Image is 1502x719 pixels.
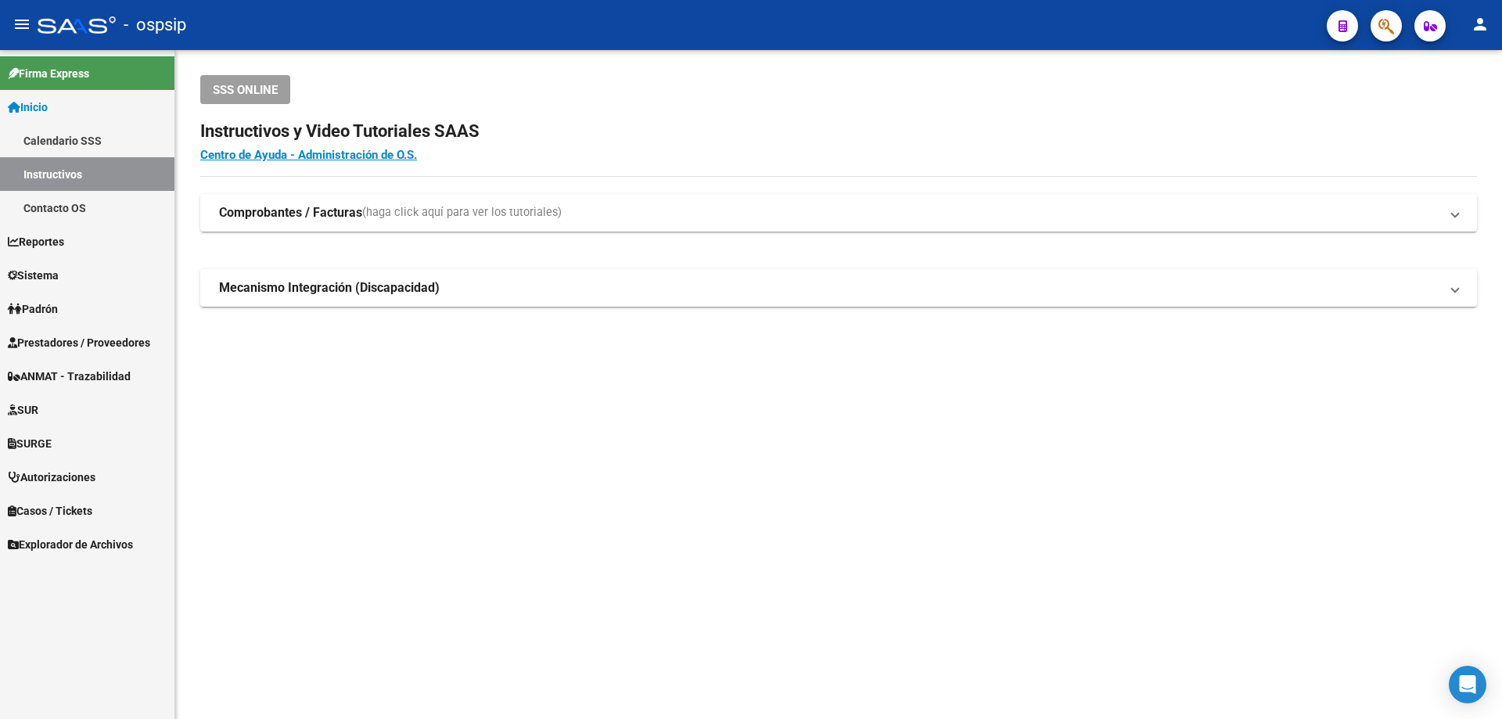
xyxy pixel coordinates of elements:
span: SUR [8,401,38,419]
span: Prestadores / Proveedores [8,334,150,351]
mat-expansion-panel-header: Mecanismo Integración (Discapacidad) [200,269,1477,307]
span: Padrón [8,300,58,318]
strong: Comprobantes / Facturas [219,204,362,221]
span: - ospsip [124,8,186,42]
div: Open Intercom Messenger [1449,666,1486,703]
span: Reportes [8,233,64,250]
span: ANMAT - Trazabilidad [8,368,131,385]
mat-expansion-panel-header: Comprobantes / Facturas(haga click aquí para ver los tutoriales) [200,194,1477,232]
button: SSS ONLINE [200,75,290,104]
span: Firma Express [8,65,89,82]
mat-icon: menu [13,15,31,34]
span: Explorador de Archivos [8,536,133,553]
span: Sistema [8,267,59,284]
h2: Instructivos y Video Tutoriales SAAS [200,117,1477,146]
span: Casos / Tickets [8,502,92,519]
span: Inicio [8,99,48,116]
span: SURGE [8,435,52,452]
span: SSS ONLINE [213,83,278,97]
a: Centro de Ayuda - Administración de O.S. [200,148,417,162]
span: Autorizaciones [8,469,95,486]
span: (haga click aquí para ver los tutoriales) [362,204,562,221]
mat-icon: person [1471,15,1489,34]
strong: Mecanismo Integración (Discapacidad) [219,279,440,297]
